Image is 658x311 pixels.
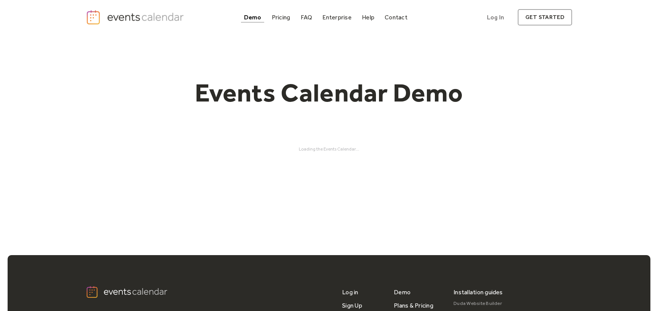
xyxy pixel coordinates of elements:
[453,299,512,308] a: Duda Website Builder
[394,286,411,299] a: Demo
[244,15,262,19] div: Demo
[241,12,265,22] a: Demo
[385,15,407,19] div: Contact
[319,12,354,22] a: Enterprise
[382,12,411,22] a: Contact
[298,12,316,22] a: FAQ
[322,15,351,19] div: Enterprise
[183,77,475,108] h1: Events Calendar Demo
[86,10,186,25] a: home
[86,146,572,152] div: Loading the Events Calendar...
[453,286,503,299] div: Installation guides
[301,15,312,19] div: FAQ
[479,9,512,25] a: Log In
[359,12,377,22] a: Help
[362,15,374,19] div: Help
[272,15,290,19] div: Pricing
[342,286,358,299] a: Log in
[269,12,293,22] a: Pricing
[518,9,572,25] a: get started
